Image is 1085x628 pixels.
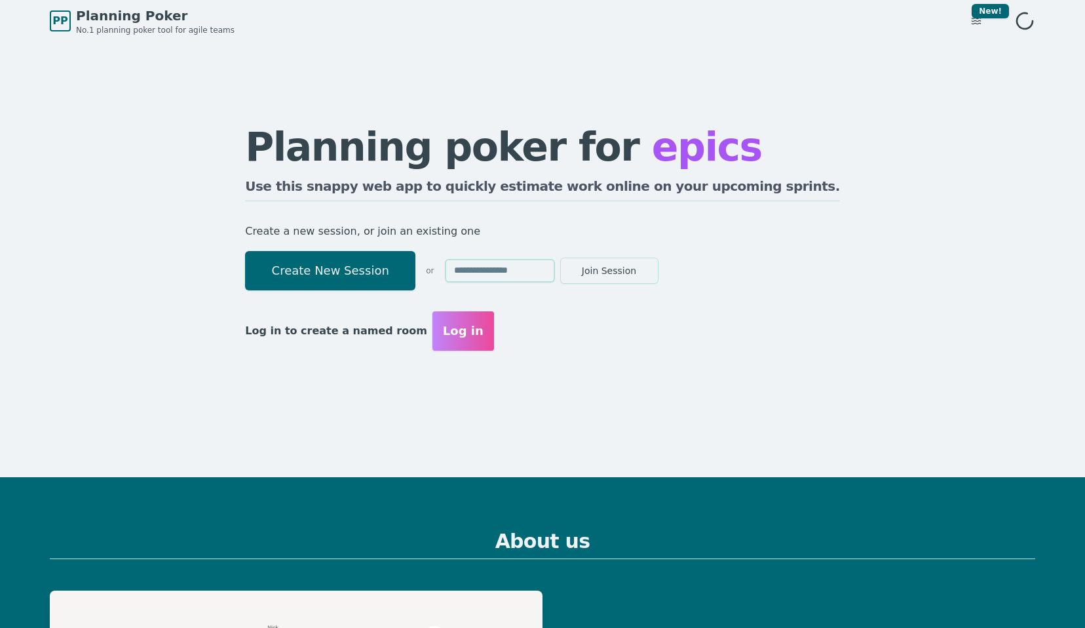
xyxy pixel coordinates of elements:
[245,222,840,241] p: Create a new session, or join an existing one
[245,127,840,167] h1: Planning poker for
[972,4,1009,18] div: New!
[245,177,840,201] h2: Use this snappy web app to quickly estimate work online on your upcoming sprints.
[652,124,762,170] span: epics
[76,25,235,35] span: No.1 planning poker tool for agile teams
[52,13,67,29] span: PP
[560,258,658,284] button: Join Session
[245,251,415,290] button: Create New Session
[245,322,427,340] p: Log in to create a named room
[76,7,235,25] span: Planning Poker
[964,9,988,33] button: New!
[50,7,235,35] a: PPPlanning PokerNo.1 planning poker tool for agile teams
[50,530,1035,559] h2: About us
[432,311,494,351] button: Log in
[426,265,434,276] span: or
[443,322,484,340] span: Log in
